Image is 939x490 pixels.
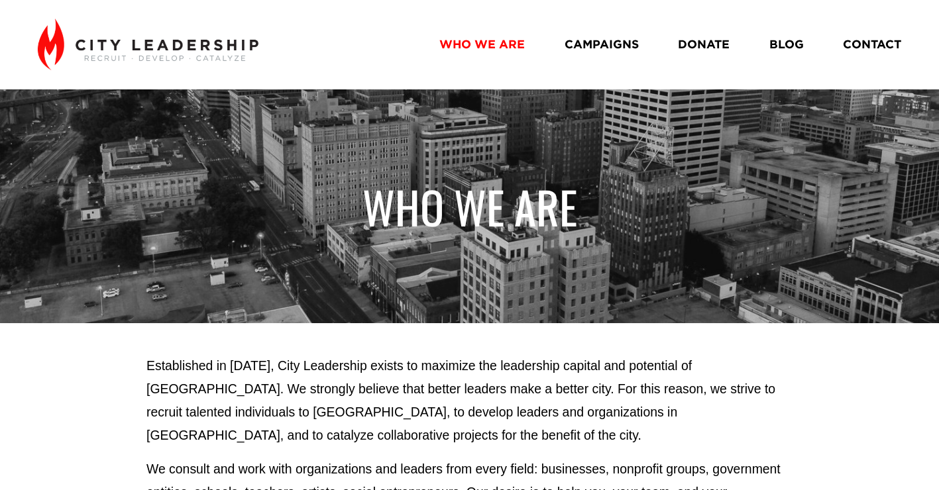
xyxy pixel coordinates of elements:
a: DONATE [678,33,730,56]
a: CONTACT [843,33,901,56]
a: BLOG [769,33,804,56]
a: WHO WE ARE [439,33,525,56]
a: CAMPAIGNS [565,33,639,56]
h1: WHO WE ARE [146,179,793,234]
p: Established in [DATE], City Leadership exists to maximize the leadership capital and potential of... [146,354,793,447]
img: City Leadership - Recruit. Develop. Catalyze. [38,19,258,70]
